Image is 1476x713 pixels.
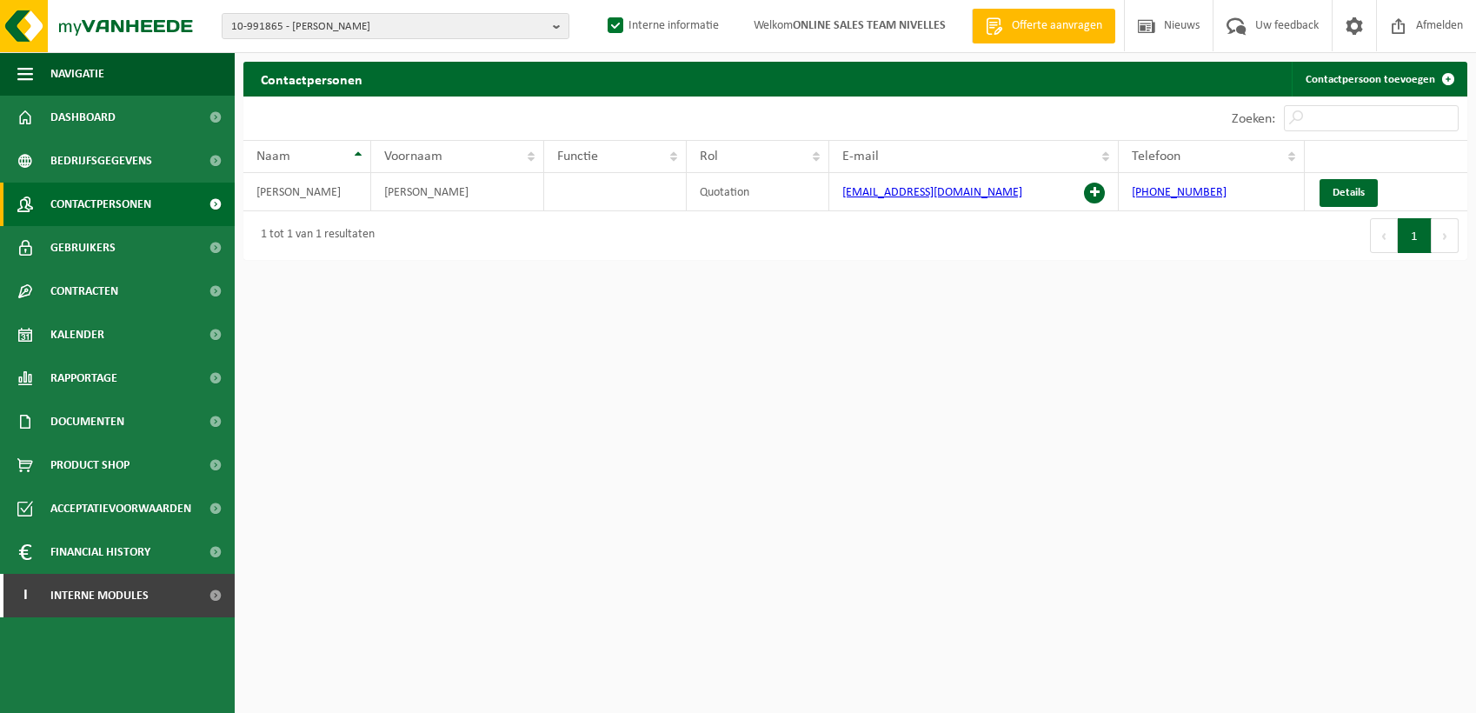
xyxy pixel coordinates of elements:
div: 1 tot 1 van 1 resultaten [252,220,375,251]
span: Kalender [50,313,104,356]
td: [PERSON_NAME] [371,173,545,211]
span: Acceptatievoorwaarden [50,487,191,530]
button: 1 [1398,218,1432,253]
label: Zoeken: [1232,112,1275,126]
span: Documenten [50,400,124,443]
h2: Contactpersonen [243,62,380,96]
a: [EMAIL_ADDRESS][DOMAIN_NAME] [842,186,1022,199]
span: Product Shop [50,443,130,487]
td: Quotation [687,173,829,211]
span: Interne modules [50,574,149,617]
span: Naam [256,150,290,163]
span: Gebruikers [50,226,116,270]
span: 10-991865 - [PERSON_NAME] [231,14,546,40]
span: I [17,574,33,617]
span: Financial History [50,530,150,574]
span: Functie [557,150,598,163]
button: 10-991865 - [PERSON_NAME] [222,13,569,39]
span: Rol [700,150,718,163]
button: Next [1432,218,1459,253]
span: Rapportage [50,356,117,400]
span: Bedrijfsgegevens [50,139,152,183]
a: [PHONE_NUMBER] [1132,186,1227,199]
span: Offerte aanvragen [1007,17,1107,35]
span: Details [1333,187,1365,198]
span: Navigatie [50,52,104,96]
td: [PERSON_NAME] [243,173,371,211]
span: Voornaam [384,150,442,163]
span: Contracten [50,270,118,313]
button: Previous [1370,218,1398,253]
span: Contactpersonen [50,183,151,226]
span: Dashboard [50,96,116,139]
a: Contactpersoon toevoegen [1292,62,1466,97]
strong: ONLINE SALES TEAM NIVELLES [793,19,946,32]
a: Details [1320,179,1378,207]
span: Telefoon [1132,150,1180,163]
a: Offerte aanvragen [972,9,1115,43]
span: E-mail [842,150,879,163]
label: Interne informatie [604,13,719,39]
